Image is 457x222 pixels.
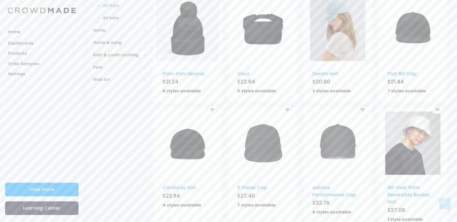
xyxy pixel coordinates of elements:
span: Order Samples [8,61,76,67]
a: Corduroy Hat [163,184,196,191]
div: $ [313,199,363,208]
span: Wall Art [93,77,142,83]
strong: 5 styles available [238,88,276,94]
strong: 7 styles available [388,88,426,94]
span: 32.76 [316,199,330,207]
div: $ [238,192,288,201]
div: $ [388,78,438,87]
div: $ [238,78,288,87]
span: Home [93,27,142,34]
span: 20.60 [316,78,330,85]
strong: 6 styles available [313,209,351,215]
a: adidas Performance Cap [313,184,356,198]
img: Logo [8,8,76,14]
strong: 7 styles available [238,202,276,208]
div: $ [313,78,363,87]
a: Visor [238,70,250,77]
span: Settings [8,71,76,77]
span: Pets [93,64,142,71]
span: Dashboards [8,40,70,46]
a: All-Over Print Reversible Bucket Hat [388,184,430,205]
span: View Store [29,186,54,193]
span: Home [8,29,76,35]
span: Products [8,50,70,57]
span: 27.08 [391,207,406,214]
div: $ [163,78,213,87]
strong: 3 styles available [313,88,351,94]
a: Denim Hat [313,70,339,77]
strong: 6 styles available [163,88,201,94]
span: 23.94 [166,192,180,200]
span: 21.44 [391,78,404,85]
span: Kids' & youth clothing [93,52,142,58]
a: 5 Panel Cap [238,184,267,191]
span: Home & living [93,40,142,46]
span: 22.84 [241,78,255,85]
span: 21.24 [166,78,178,85]
a: Flat Bill Cap [388,70,417,77]
span: Learning Center [23,205,61,211]
span: All Hats [103,3,139,9]
a: View Store [5,183,79,196]
a: Learning Center [5,201,79,215]
div: $ [388,207,438,215]
strong: 4 styles available [163,202,201,208]
span: All hats [103,15,134,21]
div: $ [163,192,213,201]
a: Pom-Pom Beanie [163,70,205,77]
span: 27.40 [241,192,255,200]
